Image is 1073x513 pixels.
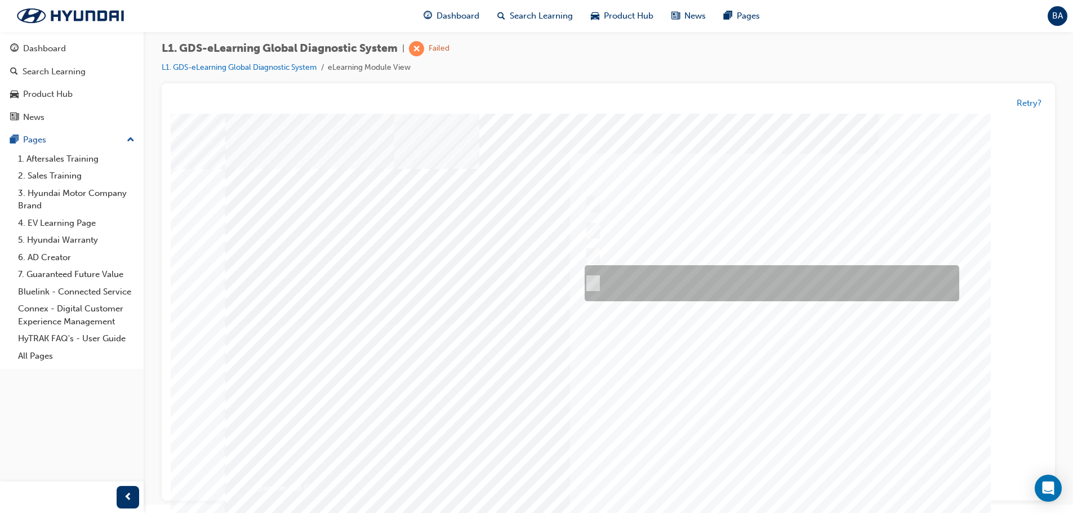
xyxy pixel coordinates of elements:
div: Question 4 of 15 [83,365,150,382]
a: guage-iconDashboard [415,5,488,28]
span: news-icon [671,9,680,23]
div: Open Intercom Messenger [1035,475,1062,502]
span: Product Hub [604,10,653,23]
a: news-iconNews [662,5,715,28]
div: Pages [23,133,46,146]
span: Search Learning [510,10,573,23]
button: BA [1048,6,1067,26]
img: Trak [6,4,135,28]
a: 6. AD Creator [14,249,139,266]
a: Search Learning [5,61,139,82]
a: Dashboard [5,38,139,59]
span: car-icon [10,90,19,100]
a: 4. EV Learning Page [14,215,139,232]
a: News [5,107,139,128]
span: car-icon [591,9,599,23]
a: 7. Guaranteed Future Value [14,266,139,283]
div: Dashboard [23,42,66,55]
div: Failed [429,43,449,54]
a: 3. Hyundai Motor Company Brand [14,185,139,215]
span: prev-icon [124,490,132,505]
span: News [684,10,706,23]
a: search-iconSearch Learning [488,5,582,28]
span: BA [1052,10,1063,23]
a: 5. Hyundai Warranty [14,231,139,249]
span: pages-icon [724,9,732,23]
button: DashboardSearch LearningProduct HubNews [5,36,139,130]
span: Dashboard [437,10,479,23]
button: Pages [5,130,139,150]
span: news-icon [10,113,19,123]
a: Bluelink - Connected Service [14,283,139,301]
span: learningRecordVerb_FAIL-icon [409,41,424,56]
a: All Pages [14,347,139,365]
a: 1. Aftersales Training [14,150,139,168]
div: Product Hub [23,88,73,101]
span: search-icon [10,67,18,77]
span: up-icon [127,133,135,148]
a: 2. Sales Training [14,167,139,185]
span: search-icon [497,9,505,23]
a: L1. GDS-eLearning Global Diagnostic System [162,63,317,72]
span: L1. GDS-eLearning Global Diagnostic System [162,42,398,55]
div: Search Learning [23,65,86,78]
span: guage-icon [10,44,19,54]
span: | [402,42,404,55]
span: Pages [737,10,760,23]
a: HyTRAK FAQ's - User Guide [14,330,139,347]
a: pages-iconPages [715,5,769,28]
button: Retry? [1017,97,1041,110]
span: pages-icon [10,135,19,145]
a: Connex - Digital Customer Experience Management [14,300,139,330]
li: eLearning Module View [328,61,411,74]
span: guage-icon [424,9,432,23]
a: car-iconProduct Hub [582,5,662,28]
a: Product Hub [5,84,139,105]
div: News [23,111,44,124]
